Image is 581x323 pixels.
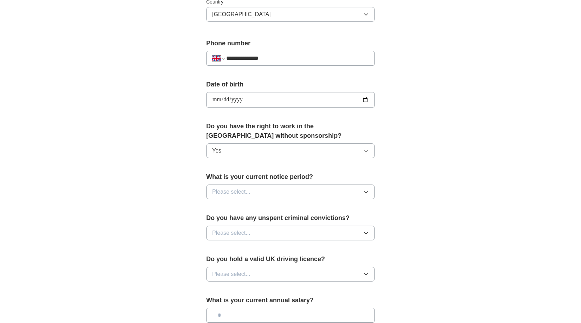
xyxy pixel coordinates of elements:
[212,188,250,196] span: Please select...
[212,270,250,278] span: Please select...
[206,172,375,182] label: What is your current notice period?
[206,267,375,282] button: Please select...
[206,296,375,305] label: What is your current annual salary?
[212,229,250,237] span: Please select...
[206,185,375,199] button: Please select...
[206,143,375,158] button: Yes
[212,147,221,155] span: Yes
[206,226,375,240] button: Please select...
[212,10,271,19] span: [GEOGRAPHIC_DATA]
[206,213,375,223] label: Do you have any unspent criminal convictions?
[206,80,375,89] label: Date of birth
[206,7,375,22] button: [GEOGRAPHIC_DATA]
[206,254,375,264] label: Do you hold a valid UK driving licence?
[206,39,375,48] label: Phone number
[206,122,375,141] label: Do you have the right to work in the [GEOGRAPHIC_DATA] without sponsorship?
